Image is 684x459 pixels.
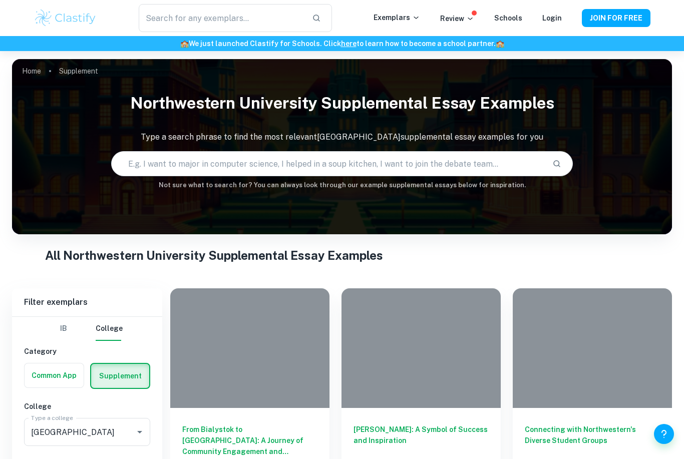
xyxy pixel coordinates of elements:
div: Filter type choice [52,317,123,341]
a: Schools [494,14,522,22]
button: Search [548,155,565,172]
input: E.g. I want to major in computer science, I helped in a soup kitchen, I want to join the debate t... [112,150,545,178]
label: Type a college [31,413,73,422]
button: IB [52,317,76,341]
h6: From Bialystok to [GEOGRAPHIC_DATA]: A Journey of Community Engagement and Empowerment [182,424,317,457]
button: College [96,317,123,341]
h1: Northwestern University Supplemental Essay Examples [12,87,672,119]
span: 🏫 [496,40,504,48]
a: Home [22,64,41,78]
button: Common App [25,363,84,387]
h6: Connecting with Northwestern's Diverse Student Groups [525,424,660,457]
p: Type a search phrase to find the most relevant [GEOGRAPHIC_DATA] supplemental essay examples for you [12,131,672,143]
button: Open [133,425,147,439]
p: Supplement [59,66,98,77]
h6: Not sure what to search for? You can always look through our example supplemental essays below fo... [12,180,672,190]
h1: All Northwestern University Supplemental Essay Examples [45,246,639,264]
h6: We just launched Clastify for Schools. Click to learn how to become a school partner. [2,38,682,49]
h6: Filter exemplars [12,288,162,316]
a: here [341,40,357,48]
h6: College [24,401,150,412]
button: Supplement [91,364,149,388]
img: Clastify logo [34,8,97,28]
h6: [PERSON_NAME]: A Symbol of Success and Inspiration [354,424,489,457]
a: Login [542,14,562,22]
button: JOIN FOR FREE [582,9,650,27]
button: Help and Feedback [654,424,674,444]
p: Exemplars [374,12,420,23]
input: Search for any exemplars... [139,4,304,32]
h6: Category [24,346,150,357]
p: Review [440,13,474,24]
span: 🏫 [180,40,189,48]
